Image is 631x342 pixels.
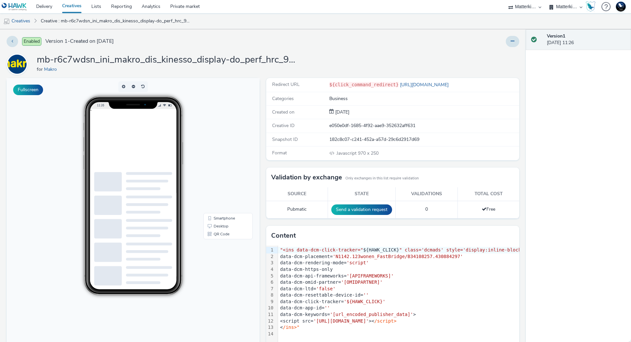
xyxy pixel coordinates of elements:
[198,144,245,152] li: Desktop
[272,150,287,156] span: Format
[278,260,594,266] div: data-dcm-rendering-mode=
[329,95,519,102] div: Business
[37,54,300,66] h1: mb-r6c7wdsn_ini_makro_dis_kinesso_display-do_perf_hrc_970x250_herfst-rodewijn-b_tag:D430884297
[278,266,594,273] div: data-dcm-https-only
[272,81,300,88] span: Redirect URL
[266,201,328,218] td: Pubmatic
[280,247,363,252] span: "<ins data-dcm-click-tracker="
[44,66,59,72] a: Makro
[347,260,369,265] span: 'script'
[3,18,10,25] img: mobile
[272,109,294,115] span: Created on
[333,254,463,259] span: 'N1142.123wonen_FastBridge/B34108257.430884297'
[324,305,330,310] span: ''
[363,292,369,298] span: ''
[341,279,383,285] span: '[OMIDPARTNER]'
[278,299,594,305] div: data-dcm-click-tracker=
[266,324,274,331] div: 13
[425,206,428,212] span: 0
[45,38,114,45] span: Version 1 - Created on [DATE]
[278,324,594,331] div: <
[207,138,228,142] span: Smartphone
[278,273,594,279] div: data-dcm-api-frameworks=
[198,136,245,144] li: Smartphone
[266,292,274,299] div: 8
[331,204,392,215] button: Send a validation request
[345,176,419,181] small: Only exchanges in this list require validation
[337,150,358,156] span: Javascript
[90,25,98,29] span: 11:26
[278,318,594,325] div: <script src= ><
[278,286,594,292] div: data-dcm-ltd=
[266,260,274,266] div: 3
[396,187,458,201] th: Validations
[374,318,396,324] span: /script>
[266,187,328,201] th: Source
[547,33,626,46] div: [DATE] 11:26
[37,13,195,29] a: Creative : mb-r6c7wdsn_ini_makro_dis_kinesso_display-do_perf_hrc_970x250_herfst-rodewijn-b_tag:D4...
[278,247,594,253] div: ${HAWK_CLICK}
[330,312,413,317] span: '[url_encoded_publisher_data]'
[272,122,294,129] span: Creative ID
[22,37,41,46] span: Enabled
[278,311,594,318] div: data-dcm-keywords= >
[266,279,274,286] div: 6
[7,61,30,67] a: Makro
[586,1,596,12] img: Hawk Academy
[272,95,294,102] span: Categories
[266,311,274,318] div: 11
[336,150,379,156] span: 970 x 250
[271,172,342,182] h3: Validation by exchange
[37,66,44,72] span: for
[283,325,300,330] span: /ins>"
[344,299,385,304] span: '${HAWK_CLICK}'
[334,109,349,115] span: [DATE]
[329,82,399,87] code: ${click_command_redirect}
[334,109,349,116] div: Creation 07 October 2025, 11:26
[207,146,222,150] span: Desktop
[313,318,369,324] span: '[URL][DOMAIN_NAME]'
[329,136,519,143] div: 182c8c07-c241-452a-a57d-29c6d2917d69
[316,286,336,291] span: 'false'
[198,152,245,160] li: QR Code
[278,279,594,286] div: data-dcm-omid-partner=
[328,187,396,201] th: State
[329,122,519,129] div: e050e0df-1685-4f92-aae9-352632aff631
[266,266,274,273] div: 4
[266,247,274,253] div: 1
[8,55,27,74] img: Makro
[399,247,593,252] span: " class='dcmads' style='display:inline-block;width:970px;height:250px'
[458,187,519,201] th: Total cost
[347,273,394,278] span: '[APIFRAMEWORKS]'
[207,154,223,158] span: QR Code
[2,3,27,11] img: undefined Logo
[482,206,495,212] span: Free
[278,305,594,311] div: data-dcm-app-id=
[616,2,626,12] img: Support Hawk
[586,1,598,12] a: Hawk Academy
[278,292,594,299] div: data-dcm-resettable-device-id=
[266,299,274,305] div: 9
[272,136,298,143] span: Snapshot ID
[13,85,43,95] button: Fullscreen
[266,331,274,337] div: 14
[399,82,451,88] a: [URL][DOMAIN_NAME]
[266,253,274,260] div: 2
[266,273,274,279] div: 5
[547,33,565,39] strong: Version 1
[266,305,274,311] div: 10
[266,318,274,325] div: 12
[278,253,594,260] div: data-dcm-placement=
[271,231,296,241] h3: Content
[266,286,274,292] div: 7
